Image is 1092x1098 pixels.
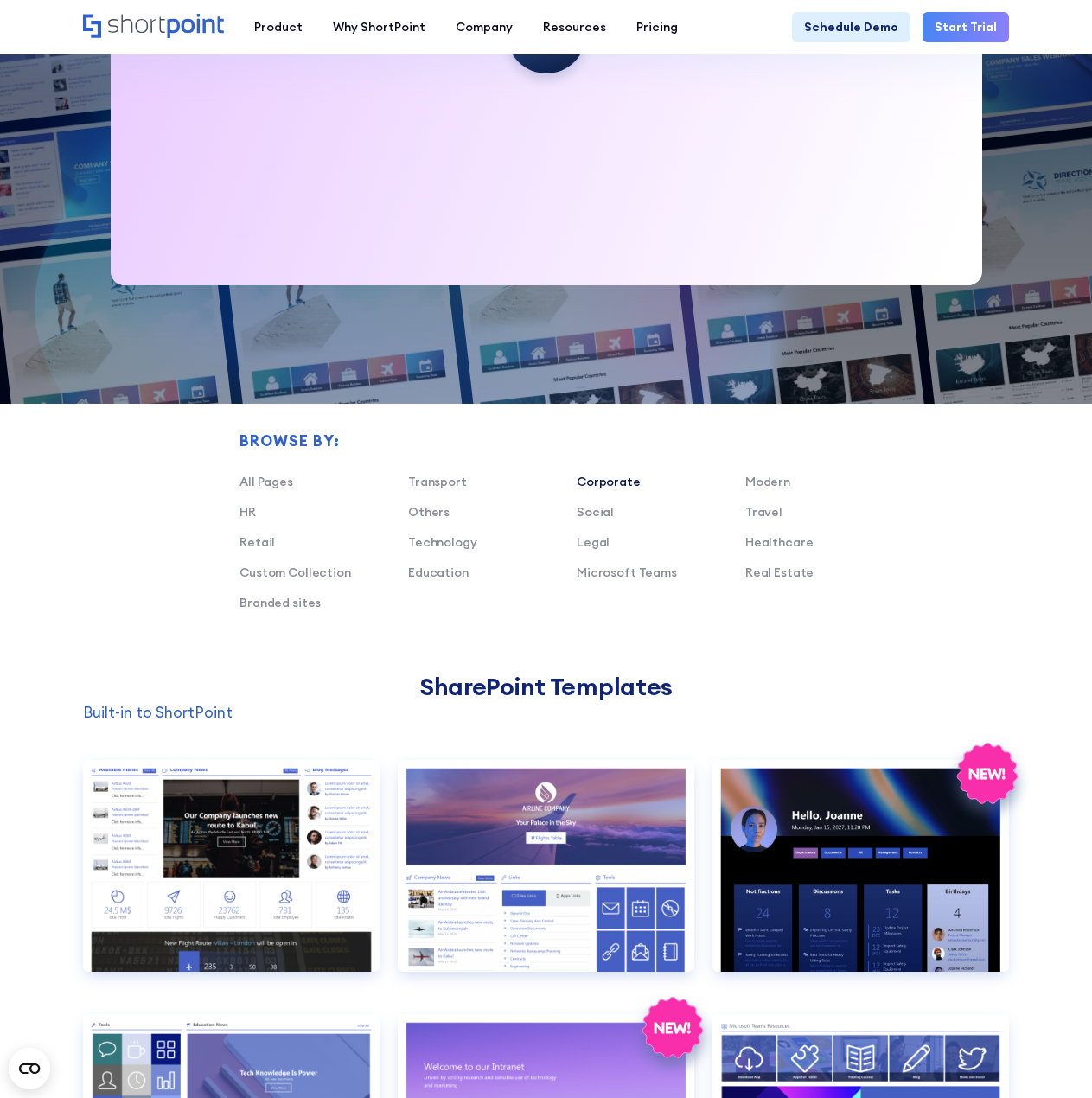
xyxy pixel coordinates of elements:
p: Built-in to ShortPoint [83,701,1009,724]
a: Education [408,565,469,580]
a: Resources [527,12,621,42]
a: Corporate [577,474,641,489]
a: Why ShortPoint [317,12,440,42]
a: Social [577,504,614,520]
a: Retail [239,534,275,550]
a: Company [440,12,527,42]
a: Healthcare [745,534,814,550]
h2: SharePoint Templates [83,673,1009,700]
button: Open CMP widget [9,1048,50,1089]
a: Product [239,12,317,42]
a: Custom Collection [239,565,351,580]
a: Modern [745,474,790,489]
a: Start Trial [923,12,1009,42]
div: Product [254,18,303,36]
a: Travel [745,504,782,520]
a: Technology [408,534,477,550]
a: Real Estate [745,565,814,580]
a: Branded sites [239,595,321,610]
div: Resources [543,18,606,36]
a: Transport [408,474,467,489]
div: Pricing [636,18,678,36]
a: HR [239,504,256,520]
a: Pricing [621,12,693,42]
a: Home [83,14,224,40]
iframe: Chat Widget [781,897,1092,1098]
a: Others [408,504,450,520]
a: Airlines 1 [83,760,380,996]
a: Microsoft Teams [577,565,677,580]
div: Company [456,18,513,36]
a: Airlines 2 [398,760,694,996]
a: Legal [577,534,610,550]
a: All Pages [239,474,293,489]
div: Why ShortPoint [333,18,425,36]
a: Schedule Demo [792,12,910,42]
a: Communication [712,760,1009,996]
h2: Browse by: [239,432,914,449]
